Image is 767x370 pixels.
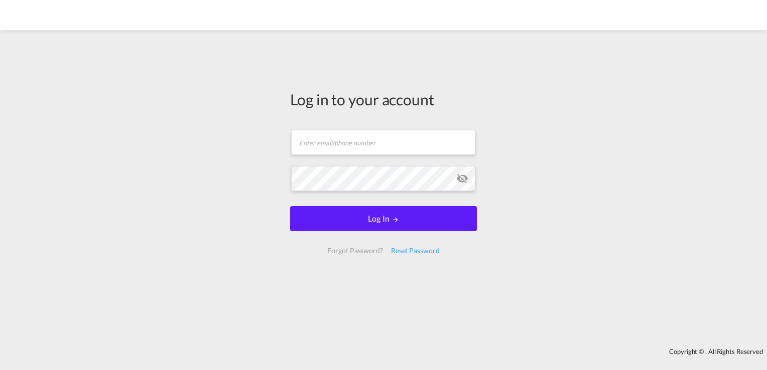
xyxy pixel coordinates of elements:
md-icon: icon-eye-off [456,172,468,184]
div: Log in to your account [290,89,477,110]
input: Enter email/phone number [291,130,475,155]
div: Reset Password [387,242,444,260]
div: Forgot Password? [323,242,387,260]
button: LOGIN [290,206,477,231]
